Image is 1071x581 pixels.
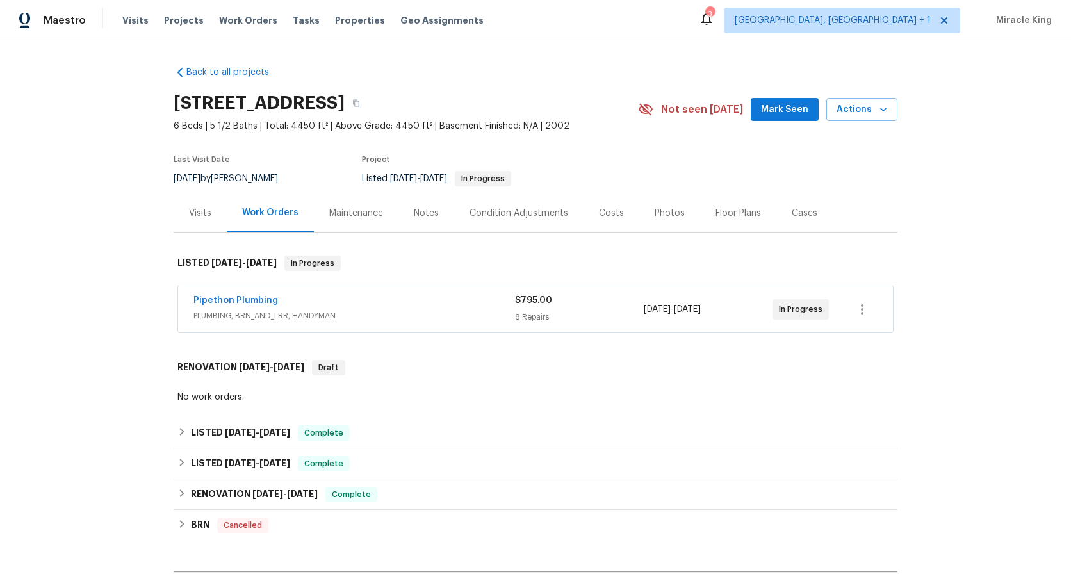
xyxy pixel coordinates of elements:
[174,418,897,448] div: LISTED [DATE]-[DATE]Complete
[390,174,447,183] span: -
[329,207,383,220] div: Maintenance
[219,14,277,27] span: Work Orders
[239,363,304,372] span: -
[414,207,439,220] div: Notes
[287,489,318,498] span: [DATE]
[259,459,290,468] span: [DATE]
[191,518,209,533] h6: BRN
[174,156,230,163] span: Last Visit Date
[751,98,819,122] button: Mark Seen
[189,207,211,220] div: Visits
[390,174,417,183] span: [DATE]
[252,489,283,498] span: [DATE]
[792,207,817,220] div: Cases
[837,102,887,118] span: Actions
[715,207,761,220] div: Floor Plans
[191,456,290,471] h6: LISTED
[644,305,671,314] span: [DATE]
[164,14,204,27] span: Projects
[313,361,344,374] span: Draft
[174,174,200,183] span: [DATE]
[293,16,320,25] span: Tasks
[400,14,484,27] span: Geo Assignments
[225,459,256,468] span: [DATE]
[242,206,298,219] div: Work Orders
[470,207,568,220] div: Condition Adjustments
[174,479,897,510] div: RENOVATION [DATE]-[DATE]Complete
[177,391,894,404] div: No work orders.
[174,120,638,133] span: 6 Beds | 5 1/2 Baths | Total: 4450 ft² | Above Grade: 4450 ft² | Basement Finished: N/A | 2002
[174,347,897,388] div: RENOVATION [DATE]-[DATE]Draft
[761,102,808,118] span: Mark Seen
[211,258,242,267] span: [DATE]
[174,448,897,479] div: LISTED [DATE]-[DATE]Complete
[246,258,277,267] span: [DATE]
[174,171,293,186] div: by [PERSON_NAME]
[225,459,290,468] span: -
[599,207,624,220] div: Costs
[779,303,828,316] span: In Progress
[191,487,318,502] h6: RENOVATION
[218,519,267,532] span: Cancelled
[174,510,897,541] div: BRN Cancelled
[286,257,339,270] span: In Progress
[362,174,511,183] span: Listed
[299,427,348,439] span: Complete
[735,14,931,27] span: [GEOGRAPHIC_DATA], [GEOGRAPHIC_DATA] + 1
[655,207,685,220] div: Photos
[122,14,149,27] span: Visits
[674,305,701,314] span: [DATE]
[225,428,256,437] span: [DATE]
[211,258,277,267] span: -
[193,309,515,322] span: PLUMBING, BRN_AND_LRR, HANDYMAN
[644,303,701,316] span: -
[515,311,644,323] div: 8 Repairs
[826,98,897,122] button: Actions
[177,360,304,375] h6: RENOVATION
[252,489,318,498] span: -
[44,14,86,27] span: Maestro
[420,174,447,183] span: [DATE]
[705,8,714,20] div: 3
[362,156,390,163] span: Project
[174,66,297,79] a: Back to all projects
[239,363,270,372] span: [DATE]
[193,296,278,305] a: Pipethon Plumbing
[456,175,510,183] span: In Progress
[225,428,290,437] span: -
[177,256,277,271] h6: LISTED
[174,97,345,110] h2: [STREET_ADDRESS]
[191,425,290,441] h6: LISTED
[259,428,290,437] span: [DATE]
[515,296,552,305] span: $795.00
[991,14,1052,27] span: Miracle King
[299,457,348,470] span: Complete
[174,243,897,284] div: LISTED [DATE]-[DATE]In Progress
[335,14,385,27] span: Properties
[274,363,304,372] span: [DATE]
[661,103,743,116] span: Not seen [DATE]
[345,92,368,115] button: Copy Address
[327,488,376,501] span: Complete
